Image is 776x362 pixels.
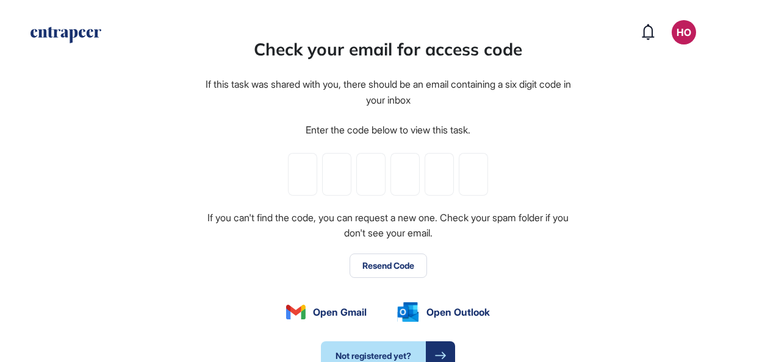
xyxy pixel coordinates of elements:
span: Open Gmail [313,305,367,319]
a: entrapeer-logo [29,27,102,48]
a: Open Gmail [286,305,367,319]
button: HO [672,20,696,44]
div: Enter the code below to view this task. [306,122,470,138]
span: Open Outlook [426,305,490,319]
button: Resend Code [350,254,427,278]
a: Open Outlook [397,302,490,322]
div: If this task was shared with you, there should be an email containing a six digit code in your inbox [204,77,572,108]
div: If you can't find the code, you can request a new one. Check your spam folder if you don't see yo... [204,210,572,241]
